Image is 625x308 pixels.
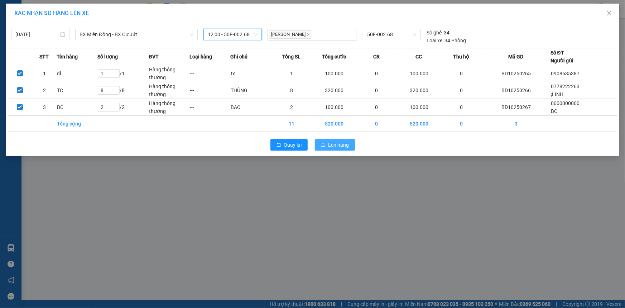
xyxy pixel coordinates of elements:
[321,142,326,148] span: upload
[32,99,56,116] td: 3
[373,53,380,61] span: CR
[397,99,441,116] td: 100.000
[57,82,97,99] td: TC
[441,116,482,132] td: 0
[270,139,308,151] button: rollbackQuay lại
[189,65,230,82] td: ---
[97,99,149,116] td: / 2
[230,99,271,116] td: BAO
[415,53,422,61] span: CC
[427,29,443,37] span: Số ghế:
[230,65,271,82] td: tx
[149,82,189,99] td: Hàng thông thường
[328,141,349,149] span: Lên hàng
[7,16,16,34] img: logo
[24,50,49,54] span: PV Bình Dương
[72,50,100,58] span: PV [PERSON_NAME]
[32,82,56,99] td: 2
[271,116,312,132] td: 11
[149,99,189,116] td: Hàng thông thường
[367,29,417,40] span: 50F-002.68
[307,33,310,36] span: close
[284,141,302,149] span: Quay lại
[551,49,573,65] div: Số ĐT Người gửi
[599,4,619,24] button: Close
[57,65,97,82] td: đl
[14,10,89,16] span: XÁC NHẬN SỐ HÀNG LÊN XE
[356,82,397,99] td: 0
[441,99,482,116] td: 0
[19,11,58,38] strong: CÔNG TY TNHH [GEOGRAPHIC_DATA] 214 QL13 - P.26 - Q.BÌNH THẠNH - TP HCM 1900888606
[97,65,149,82] td: / 1
[72,27,101,32] span: BD10250269
[482,116,551,132] td: 3
[482,65,551,82] td: BD10250265
[427,29,449,37] div: 34
[427,37,443,44] span: Loại xe:
[441,65,482,82] td: 0
[356,65,397,82] td: 0
[397,65,441,82] td: 100.000
[15,30,59,38] input: 15/10/2025
[97,53,118,61] span: Số lượng
[551,108,557,114] span: BC
[57,116,97,132] td: Tổng cộng
[80,29,193,40] span: BX Miền Đông - BX Cư Jút
[57,53,78,61] span: Tên hàng
[282,53,301,61] span: Tổng SL
[312,99,356,116] td: 100.000
[57,99,97,116] td: BC
[189,53,212,61] span: Loại hàng
[482,82,551,99] td: BD10250266
[208,29,258,40] span: 12:00 - 50F-002.68
[312,116,356,132] td: 520.000
[269,30,311,39] span: [PERSON_NAME]
[189,99,230,116] td: ---
[356,116,397,132] td: 0
[68,32,101,38] span: 11:51:28 [DATE]
[312,82,356,99] td: 320.000
[509,53,524,61] span: Mã GD
[551,91,563,97] span: ;LINH
[397,116,441,132] td: 520.000
[271,82,312,99] td: 8
[7,50,15,60] span: Nơi gửi:
[322,53,346,61] span: Tổng cước
[551,71,580,76] span: 0908635387
[315,139,355,151] button: uploadLên hàng
[356,99,397,116] td: 0
[551,100,580,106] span: 0000000000
[551,84,580,89] span: 0778222263
[606,10,612,16] span: close
[397,82,441,99] td: 320.000
[97,82,149,99] td: / 8
[276,142,281,148] span: rollback
[55,50,66,60] span: Nơi nhận:
[441,82,482,99] td: 0
[482,99,551,116] td: BD10250267
[149,53,159,61] span: ĐVT
[189,82,230,99] td: ---
[25,43,83,48] strong: BIÊN NHẬN GỬI HÀNG HOÁ
[39,53,49,61] span: STT
[230,53,247,61] span: Ghi chú
[189,32,194,37] span: down
[427,37,466,44] div: 34 Phòng
[312,65,356,82] td: 100.000
[271,99,312,116] td: 2
[453,53,469,61] span: Thu hộ
[271,65,312,82] td: 1
[149,65,189,82] td: Hàng thông thường
[32,65,56,82] td: 1
[230,82,271,99] td: THÙNG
